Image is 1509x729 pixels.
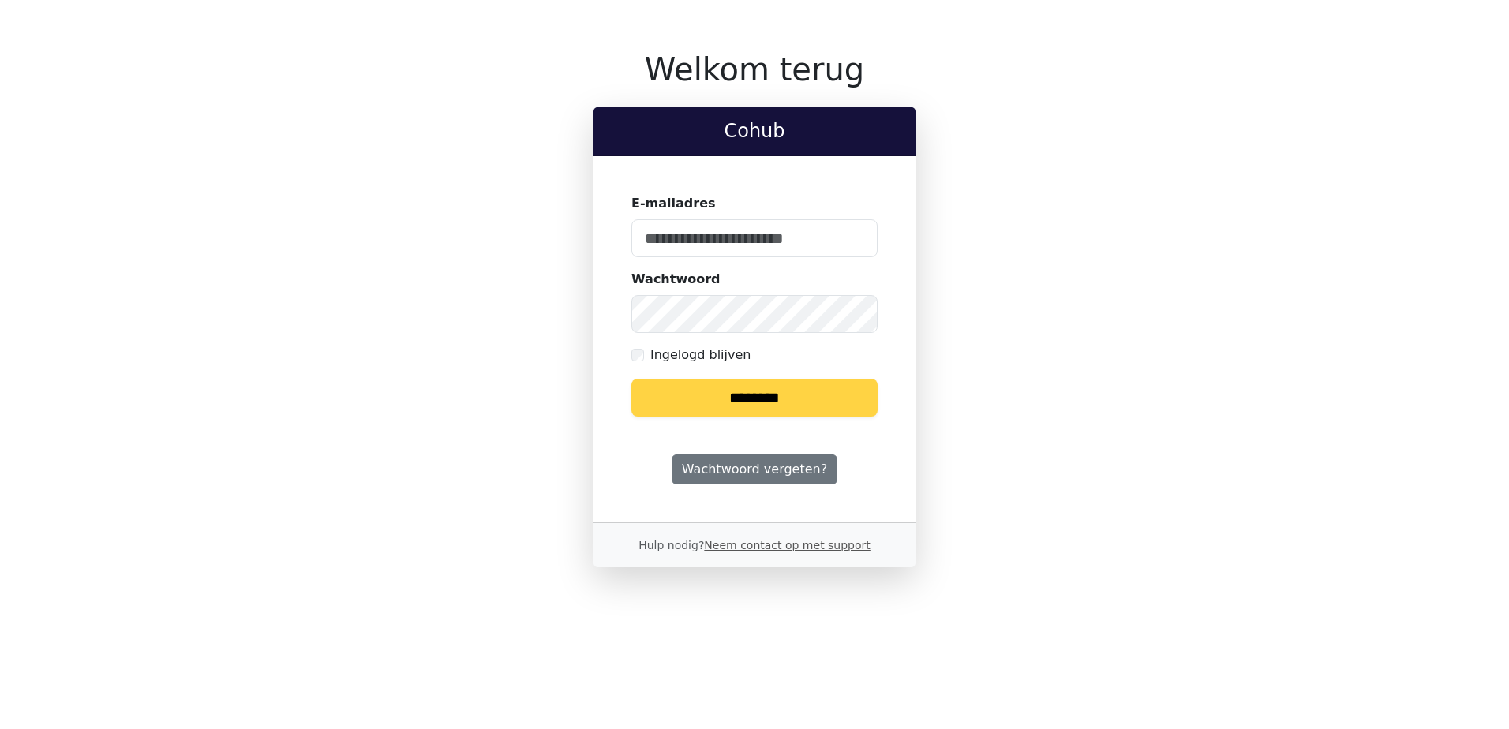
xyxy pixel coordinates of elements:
label: Ingelogd blijven [650,346,751,364]
small: Hulp nodig? [638,539,871,551]
label: E-mailadres [631,194,716,213]
a: Neem contact op met support [704,539,870,551]
label: Wachtwoord [631,270,721,289]
a: Wachtwoord vergeten? [672,454,837,484]
h2: Cohub [606,120,903,143]
h1: Welkom terug [593,50,916,88]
